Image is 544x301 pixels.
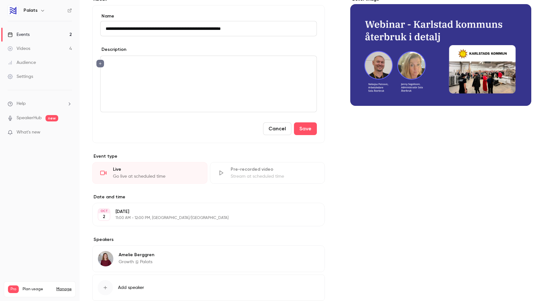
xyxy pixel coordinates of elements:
[8,5,18,16] img: Palats
[8,45,30,52] div: Videos
[231,166,317,173] div: Pre-recorded video
[17,100,26,107] span: Help
[8,59,36,66] div: Audience
[24,7,38,14] h6: Palats
[231,173,317,180] div: Stream at scheduled time
[92,153,325,160] p: Event type
[56,287,72,292] a: Manage
[103,214,105,220] p: 2
[210,162,325,184] div: Pre-recorded videoStream at scheduled time
[119,259,154,265] p: Growth @ Palats
[113,173,199,180] div: Go live at scheduled time
[98,251,113,266] img: Amelie Berggren
[92,194,325,200] label: Date and time
[115,215,291,221] p: 11:00 AM - 12:00 PM, [GEOGRAPHIC_DATA]/[GEOGRAPHIC_DATA]
[8,31,30,38] div: Events
[119,252,154,258] p: Amelie Berggren
[100,13,317,19] label: Name
[92,275,325,301] button: Add speaker
[92,245,325,272] div: Amelie BerggrenAmelie BerggrenGrowth @ Palats
[8,100,72,107] li: help-dropdown-opener
[17,115,42,121] a: SpeakerHub
[64,130,72,135] iframe: Noticeable Trigger
[23,287,52,292] span: Plan usage
[100,46,126,53] label: Description
[101,56,317,112] div: editor
[98,209,110,213] div: OCT
[100,56,317,112] section: description
[45,115,58,121] span: new
[263,122,291,135] button: Cancel
[294,122,317,135] button: Save
[8,73,33,80] div: Settings
[115,209,291,215] p: [DATE]
[17,129,40,136] span: What's new
[8,285,19,293] span: Pro
[113,166,199,173] div: Live
[92,236,325,243] label: Speakers
[118,284,144,291] span: Add speaker
[92,162,207,184] div: LiveGo live at scheduled time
